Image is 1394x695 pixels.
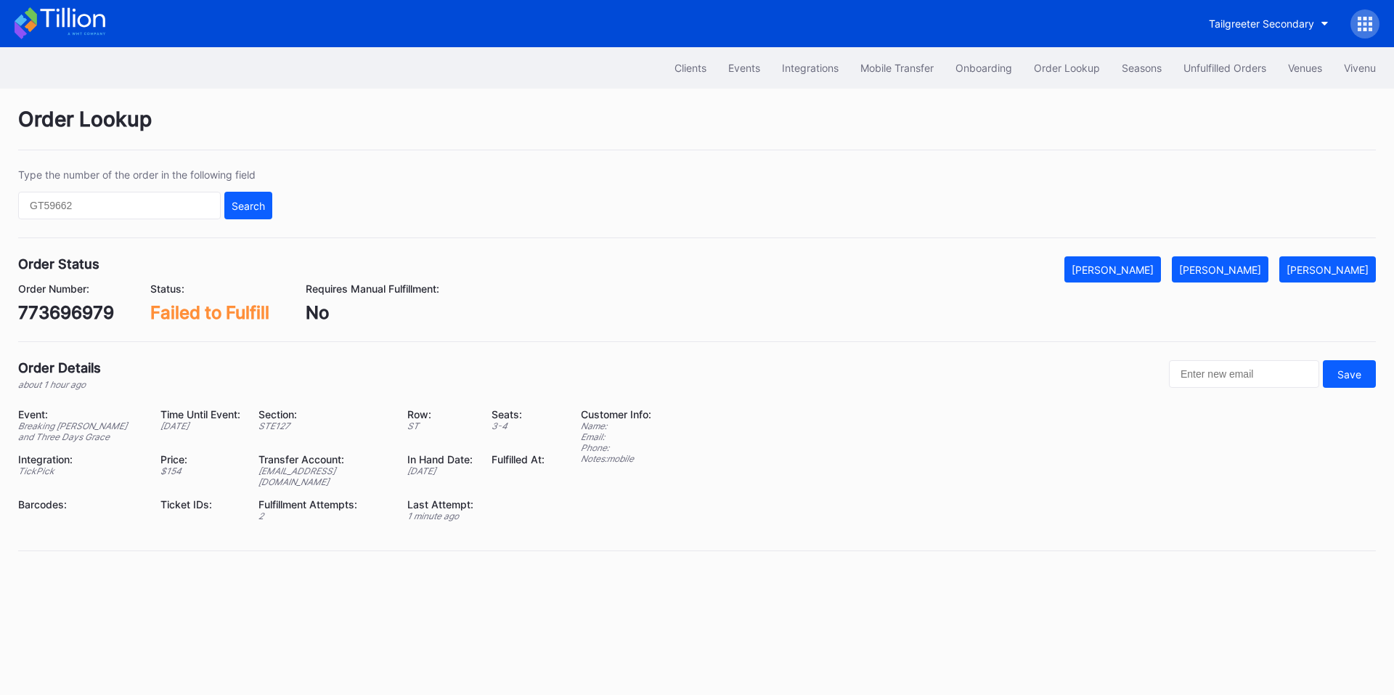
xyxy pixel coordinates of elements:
[407,420,473,431] div: ST
[18,408,142,420] div: Event:
[1198,10,1340,37] button: Tailgreeter Secondary
[581,453,651,464] div: Notes: mobile
[1169,360,1319,388] input: Enter new email
[18,168,272,181] div: Type the number of the order in the following field
[1064,256,1161,283] button: [PERSON_NAME]
[492,453,545,466] div: Fulfilled At:
[1288,62,1322,74] div: Venues
[581,408,651,420] div: Customer Info:
[150,283,269,295] div: Status:
[18,360,101,375] div: Order Details
[306,283,439,295] div: Requires Manual Fulfillment:
[18,107,1376,150] div: Order Lookup
[717,54,771,81] button: Events
[1111,54,1173,81] button: Seasons
[18,379,101,390] div: about 1 hour ago
[160,466,240,476] div: $ 154
[18,453,142,466] div: Integration:
[492,420,545,431] div: 3 - 4
[1209,17,1314,30] div: Tailgreeter Secondary
[945,54,1023,81] button: Onboarding
[258,466,389,487] div: [EMAIL_ADDRESS][DOMAIN_NAME]
[1279,256,1376,283] button: [PERSON_NAME]
[782,62,839,74] div: Integrations
[160,453,240,466] div: Price:
[1172,256,1268,283] button: [PERSON_NAME]
[258,453,389,466] div: Transfer Account:
[258,420,389,431] div: STE127
[1122,62,1162,74] div: Seasons
[18,256,99,272] div: Order Status
[955,62,1012,74] div: Onboarding
[18,420,142,442] div: Breaking [PERSON_NAME] and Three Days Grace
[407,511,473,521] div: 1 minute ago
[849,54,945,81] button: Mobile Transfer
[1333,54,1387,81] button: Vivenu
[150,302,269,323] div: Failed to Fulfill
[1337,368,1361,381] div: Save
[860,62,934,74] div: Mobile Transfer
[1183,62,1266,74] div: Unfulfilled Orders
[258,498,389,511] div: Fulfillment Attempts:
[407,466,473,476] div: [DATE]
[1034,62,1100,74] div: Order Lookup
[674,62,706,74] div: Clients
[664,54,717,81] button: Clients
[1287,264,1369,276] div: [PERSON_NAME]
[1344,62,1376,74] div: Vivenu
[492,408,545,420] div: Seats:
[232,200,265,212] div: Search
[258,408,389,420] div: Section:
[407,408,473,420] div: Row:
[258,511,389,521] div: 2
[1277,54,1333,81] button: Venues
[18,498,142,511] div: Barcodes:
[18,192,221,219] input: GT59662
[581,420,651,431] div: Name:
[407,498,473,511] div: Last Attempt:
[1023,54,1111,81] button: Order Lookup
[728,62,760,74] div: Events
[18,302,114,323] div: 773696979
[160,420,240,431] div: [DATE]
[306,302,439,323] div: No
[1072,264,1154,276] div: [PERSON_NAME]
[160,498,240,511] div: Ticket IDs:
[18,466,142,476] div: TickPick
[160,408,240,420] div: Time Until Event:
[407,453,473,466] div: In Hand Date:
[771,54,849,81] button: Integrations
[581,442,651,453] div: Phone:
[1173,54,1277,81] button: Unfulfilled Orders
[1179,264,1261,276] div: [PERSON_NAME]
[581,431,651,442] div: Email:
[1323,360,1376,388] button: Save
[18,283,114,295] div: Order Number:
[224,192,272,219] button: Search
